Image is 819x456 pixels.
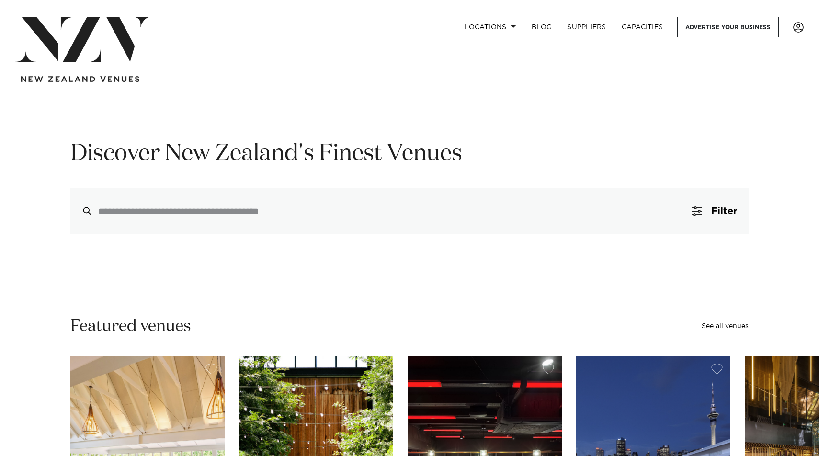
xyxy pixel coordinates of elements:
[614,17,671,37] a: Capacities
[15,17,151,62] img: nzv-logo.png
[524,17,559,37] a: BLOG
[457,17,524,37] a: Locations
[702,323,749,330] a: See all venues
[681,188,749,234] button: Filter
[711,206,737,216] span: Filter
[559,17,614,37] a: SUPPLIERS
[677,17,779,37] a: Advertise your business
[70,139,749,169] h1: Discover New Zealand's Finest Venues
[21,76,139,82] img: new-zealand-venues-text.png
[70,316,191,337] h2: Featured venues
